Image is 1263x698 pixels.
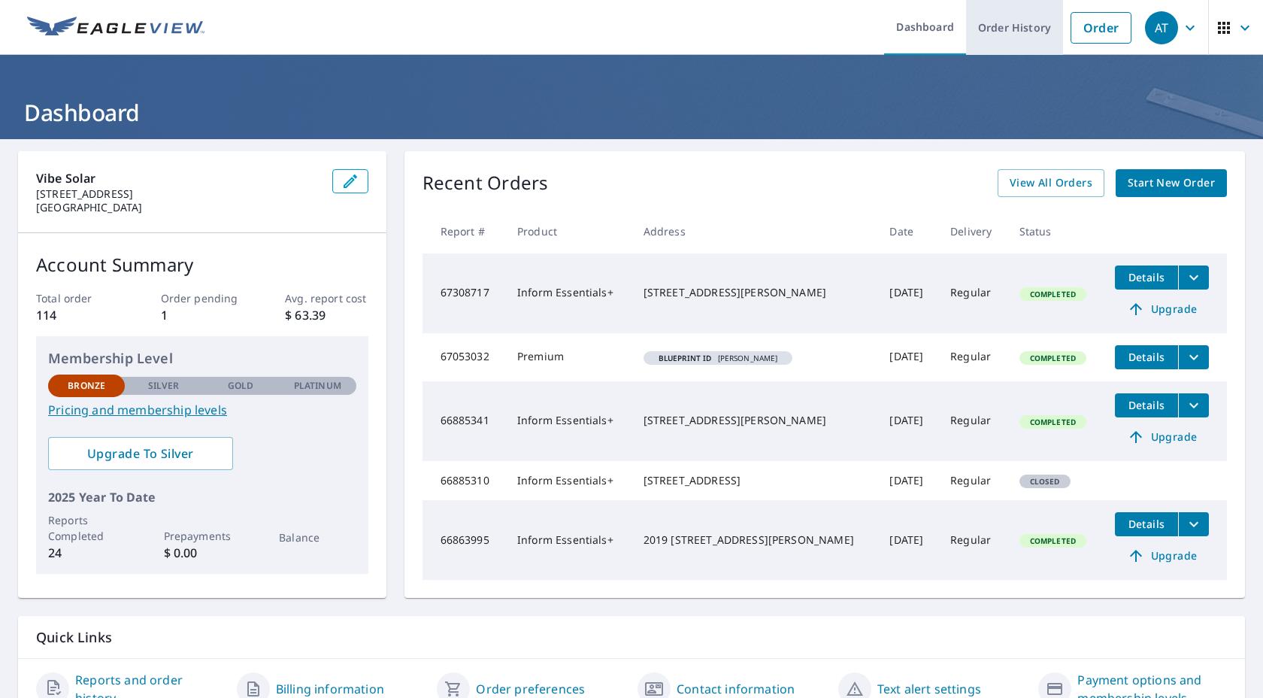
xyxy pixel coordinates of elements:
a: Text alert settings [877,680,981,698]
button: detailsBtn-67308717 [1115,266,1178,290]
p: 114 [36,306,119,324]
th: Date [877,209,938,253]
p: $ 0.00 [164,544,241,562]
td: [DATE] [877,381,938,461]
a: Upgrade [1115,425,1209,449]
div: 2019 [STREET_ADDRESS][PERSON_NAME] [644,533,866,548]
button: filesDropdownBtn-66885341 [1178,393,1209,417]
td: 66885310 [423,461,505,500]
p: Total order [36,290,119,306]
button: filesDropdownBtn-67308717 [1178,266,1209,290]
a: Upgrade [1115,297,1209,321]
p: Reports Completed [48,512,125,544]
a: Billing information [276,680,384,698]
p: Prepayments [164,528,241,544]
p: Silver [148,379,180,393]
td: [DATE] [877,500,938,580]
th: Address [631,209,878,253]
a: Start New Order [1116,169,1227,197]
td: Inform Essentials+ [505,461,631,500]
td: Regular [938,461,1007,500]
span: Completed [1021,536,1085,546]
p: Recent Orders [423,169,549,197]
td: Inform Essentials+ [505,253,631,333]
p: 24 [48,544,125,562]
p: Platinum [294,379,341,393]
td: [DATE] [877,333,938,381]
span: [PERSON_NAME] [650,354,787,362]
td: Premium [505,333,631,381]
td: 66885341 [423,381,505,461]
span: Closed [1021,476,1069,487]
div: AT [1145,11,1178,44]
div: [STREET_ADDRESS][PERSON_NAME] [644,413,866,428]
span: Completed [1021,353,1085,363]
span: Upgrade [1124,547,1200,565]
span: Start New Order [1128,174,1215,193]
td: [DATE] [877,253,938,333]
p: [GEOGRAPHIC_DATA] [36,201,320,214]
td: Inform Essentials+ [505,381,631,461]
em: Blueprint ID [659,354,712,362]
button: detailsBtn-67053032 [1115,345,1178,369]
td: Inform Essentials+ [505,500,631,580]
p: Avg. report cost [285,290,368,306]
td: Regular [938,333,1007,381]
button: filesDropdownBtn-66863995 [1178,512,1209,536]
a: Order preferences [476,680,585,698]
td: 66863995 [423,500,505,580]
td: Regular [938,253,1007,333]
th: Status [1007,209,1103,253]
span: Upgrade [1124,300,1200,318]
button: filesDropdownBtn-67053032 [1178,345,1209,369]
a: Pricing and membership levels [48,401,356,419]
p: 2025 Year To Date [48,488,356,506]
a: Order [1071,12,1131,44]
span: Details [1124,350,1169,364]
span: Completed [1021,417,1085,427]
p: Account Summary [36,251,368,278]
th: Delivery [938,209,1007,253]
a: Upgrade [1115,544,1209,568]
a: Upgrade To Silver [48,437,233,470]
td: 67308717 [423,253,505,333]
td: Regular [938,500,1007,580]
p: Balance [279,530,356,545]
span: Completed [1021,289,1085,299]
button: detailsBtn-66885341 [1115,393,1178,417]
button: detailsBtn-66863995 [1115,512,1178,536]
span: Details [1124,270,1169,284]
p: Quick Links [36,628,1227,647]
span: View All Orders [1010,174,1092,193]
td: 67053032 [423,333,505,381]
p: 1 [161,306,244,324]
th: Report # [423,209,505,253]
span: Details [1124,517,1169,531]
p: $ 63.39 [285,306,368,324]
div: [STREET_ADDRESS] [644,473,866,488]
img: EV Logo [27,17,204,39]
span: Details [1124,398,1169,412]
span: Upgrade [1124,428,1200,446]
p: [STREET_ADDRESS] [36,187,320,201]
td: Regular [938,381,1007,461]
a: Contact information [677,680,795,698]
a: View All Orders [998,169,1104,197]
p: Membership Level [48,348,356,369]
p: Gold [228,379,253,393]
span: Upgrade To Silver [60,445,221,462]
p: Bronze [68,379,105,393]
p: Vibe Solar [36,169,320,187]
p: Order pending [161,290,244,306]
td: [DATE] [877,461,938,500]
h1: Dashboard [18,97,1245,128]
th: Product [505,209,631,253]
div: [STREET_ADDRESS][PERSON_NAME] [644,285,866,300]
